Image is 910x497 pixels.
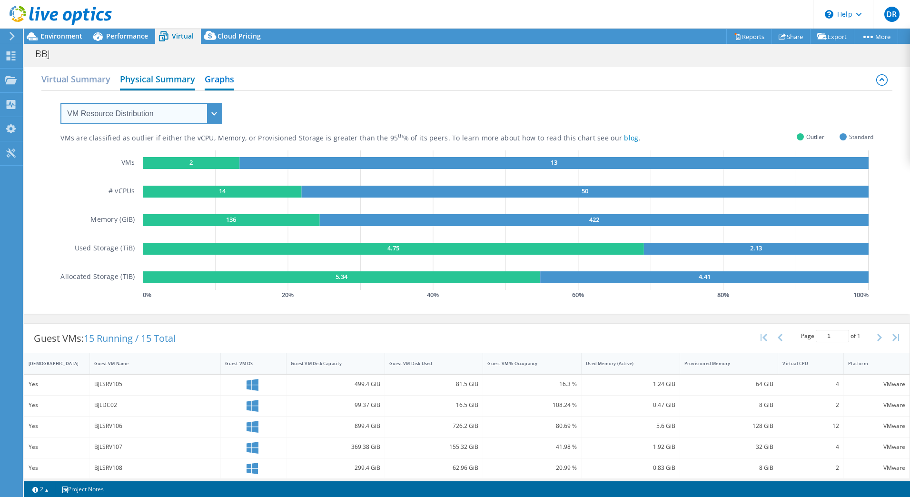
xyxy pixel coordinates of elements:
text: 80 % [717,290,729,299]
div: BJLSRV106 [94,421,217,431]
text: 136 [226,215,236,224]
div: 12 [782,421,839,431]
div: 108.24 % [487,400,577,410]
div: 0.83 GiB [586,463,675,473]
div: Guest VM Disk Used [389,360,467,367]
h1: BBJ [31,49,65,59]
div: 2 [782,463,839,473]
span: Environment [40,31,82,40]
div: 128 GiB [684,421,774,431]
div: VMware [848,442,905,452]
div: 62.96 GiB [389,463,479,473]
span: DR [884,7,900,22]
span: Cloud Pricing [218,31,261,40]
div: Used Memory (Active) [586,360,664,367]
div: 99.37 GiB [291,400,380,410]
div: VMware [848,421,905,431]
div: Yes [29,379,85,389]
div: 81.5 GiB [389,379,479,389]
div: 8 GiB [684,400,774,410]
div: 369.38 GiB [291,442,380,452]
h5: Memory (GiB) [90,214,135,226]
div: Guest VM % Occupancy [487,360,565,367]
text: 422 [589,215,599,224]
div: 16.5 GiB [389,400,479,410]
a: blog [624,133,638,142]
div: 5.6 GiB [586,421,675,431]
div: 80.69 % [487,421,577,431]
div: VMware [848,379,905,389]
div: VMs are classified as outlier if either the vCPU, Memory, or Provisioned Storage is greater than ... [60,134,688,143]
text: 60 % [572,290,584,299]
span: Page of [801,330,861,342]
text: 13 [551,158,557,167]
div: BJLSRV107 [94,442,217,452]
a: Project Notes [55,483,110,495]
div: 726.2 GiB [389,421,479,431]
div: BJLSRV108 [94,463,217,473]
h5: VMs [121,157,135,169]
h5: Allocated Storage (TiB) [60,271,135,283]
a: Export [810,29,854,44]
div: VMware [848,463,905,473]
div: 1.92 GiB [586,442,675,452]
svg: GaugeChartPercentageAxisTexta [143,290,873,299]
div: 41.98 % [487,442,577,452]
div: 155.32 GiB [389,442,479,452]
div: VMware [848,400,905,410]
div: 20.99 % [487,463,577,473]
span: Standard [849,131,873,142]
span: Virtual [172,31,194,40]
span: 1 [857,332,861,340]
div: Guest VM OS [225,360,270,367]
h2: Physical Summary [120,70,195,90]
div: BJLSRV105 [94,379,217,389]
span: Performance [106,31,148,40]
a: Reports [726,29,772,44]
div: Yes [29,421,85,431]
div: Yes [29,400,85,410]
div: 8 GiB [684,463,774,473]
h2: Virtual Summary [41,70,110,89]
text: 100 % [853,290,869,299]
text: 5.34 [336,272,348,281]
div: Guest VM Name [94,360,205,367]
div: 499.4 GiB [291,379,380,389]
text: 2.13 [750,244,762,252]
sup: th [398,132,403,139]
a: More [854,29,898,44]
div: 2 [782,400,839,410]
h2: Graphs [205,70,234,90]
div: 4 [782,442,839,452]
text: 2 [189,158,193,167]
input: jump to page [816,330,849,342]
h5: Used Storage (TiB) [75,243,135,255]
a: 2 [26,483,55,495]
text: 50 [582,187,588,195]
div: 16.3 % [487,379,577,389]
text: 4.41 [698,272,710,281]
span: 15 Running / 15 Total [84,332,176,345]
text: 4.75 [387,244,399,252]
div: Yes [29,442,85,452]
div: 299.4 GiB [291,463,380,473]
text: 40 % [427,290,439,299]
text: 0 % [143,290,151,299]
h5: # vCPUs [109,186,135,198]
div: 64 GiB [684,379,774,389]
div: Provisioned Memory [684,360,762,367]
a: Share [772,29,811,44]
div: 899.4 GiB [291,421,380,431]
div: Virtual CPU [782,360,828,367]
text: 14 [218,187,226,195]
svg: \n [825,10,833,19]
div: [DEMOGRAPHIC_DATA] [29,360,74,367]
div: Guest VM Disk Capacity [291,360,369,367]
div: 1.24 GiB [586,379,675,389]
span: Outlier [806,131,824,142]
div: Platform [848,360,894,367]
text: 20 % [282,290,294,299]
div: Yes [29,463,85,473]
div: BJLDC02 [94,400,217,410]
div: 4 [782,379,839,389]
